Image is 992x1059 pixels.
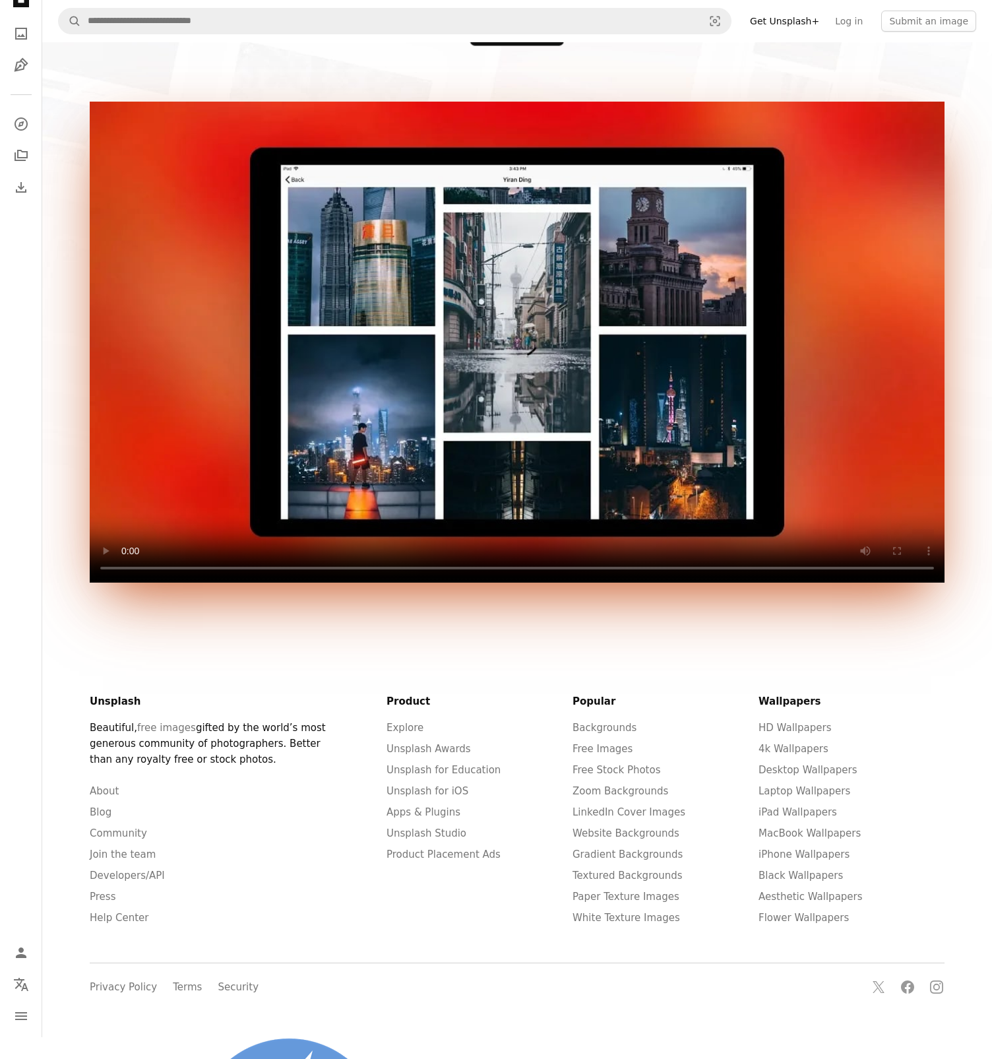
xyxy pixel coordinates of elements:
[759,764,857,776] a: Desktop Wallpapers
[58,8,731,34] form: Find visuals sitewide
[827,11,871,32] a: Log in
[699,9,731,34] button: Visual search
[759,849,850,860] a: iPhone Wallpapers
[387,693,573,709] h6: Product
[90,849,156,860] a: Join the team
[573,891,679,903] a: Paper Texture Images
[742,11,827,32] a: Get Unsplash+
[59,9,81,34] button: Search Unsplash
[90,102,945,583] video: Video
[8,174,34,201] a: Download History
[90,827,147,839] a: Community
[387,806,460,818] a: Apps & Plugins
[8,940,34,966] a: Log in / Sign up
[387,785,468,797] a: Unsplash for iOS
[573,870,683,882] a: Textured Backgrounds
[218,981,259,993] a: Security
[8,143,34,169] a: Collections
[90,981,157,993] a: Privacy Policy
[90,891,115,903] a: Press
[90,870,165,882] a: Developers/API
[573,743,633,755] a: Free Images
[90,693,337,709] h6: Unsplash
[387,849,501,860] a: Product Placement Ads
[8,111,34,137] a: Explore
[573,722,636,734] a: Backgrounds
[387,827,466,839] a: Unsplash Studio
[759,693,945,709] h6: Wallpapers
[8,52,34,79] a: Illustrations
[573,849,683,860] a: Gradient Backgrounds
[759,870,843,882] a: Black Wallpapers
[90,806,111,818] a: Blog
[90,912,148,924] a: Help Center
[387,743,471,755] a: Unsplash Awards
[90,785,119,797] a: About
[573,764,660,776] a: Free Stock Photos
[387,722,423,734] a: Explore
[759,743,828,755] a: 4k Wallpapers
[759,722,831,734] a: HD Wallpapers
[759,806,837,818] a: iPad Wallpapers
[573,785,668,797] a: Zoom Backgrounds
[573,912,680,924] a: White Texture Images
[8,971,34,998] button: Language
[865,974,892,1000] a: Follow Unsplash on Twitter
[137,722,196,734] a: free images
[759,827,861,839] a: MacBook Wallpapers
[759,891,863,903] a: Aesthetic Wallpapers
[759,785,850,797] a: Laptop Wallpapers
[894,974,921,1000] a: Follow Unsplash on Facebook
[90,720,337,767] p: Beautiful, gifted by the world’s most generous community of photographers. Better than any royalt...
[387,764,501,776] a: Unsplash for Education
[759,912,849,924] a: Flower Wallpapers
[923,974,950,1000] a: Follow Unsplash on Instagram
[573,827,679,839] a: Website Backgrounds
[573,806,685,818] a: LinkedIn Cover Images
[573,693,759,709] h6: Popular
[881,11,976,32] button: Submit an image
[8,1003,34,1029] button: Menu
[173,981,202,993] a: Terms
[8,20,34,47] a: Photos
